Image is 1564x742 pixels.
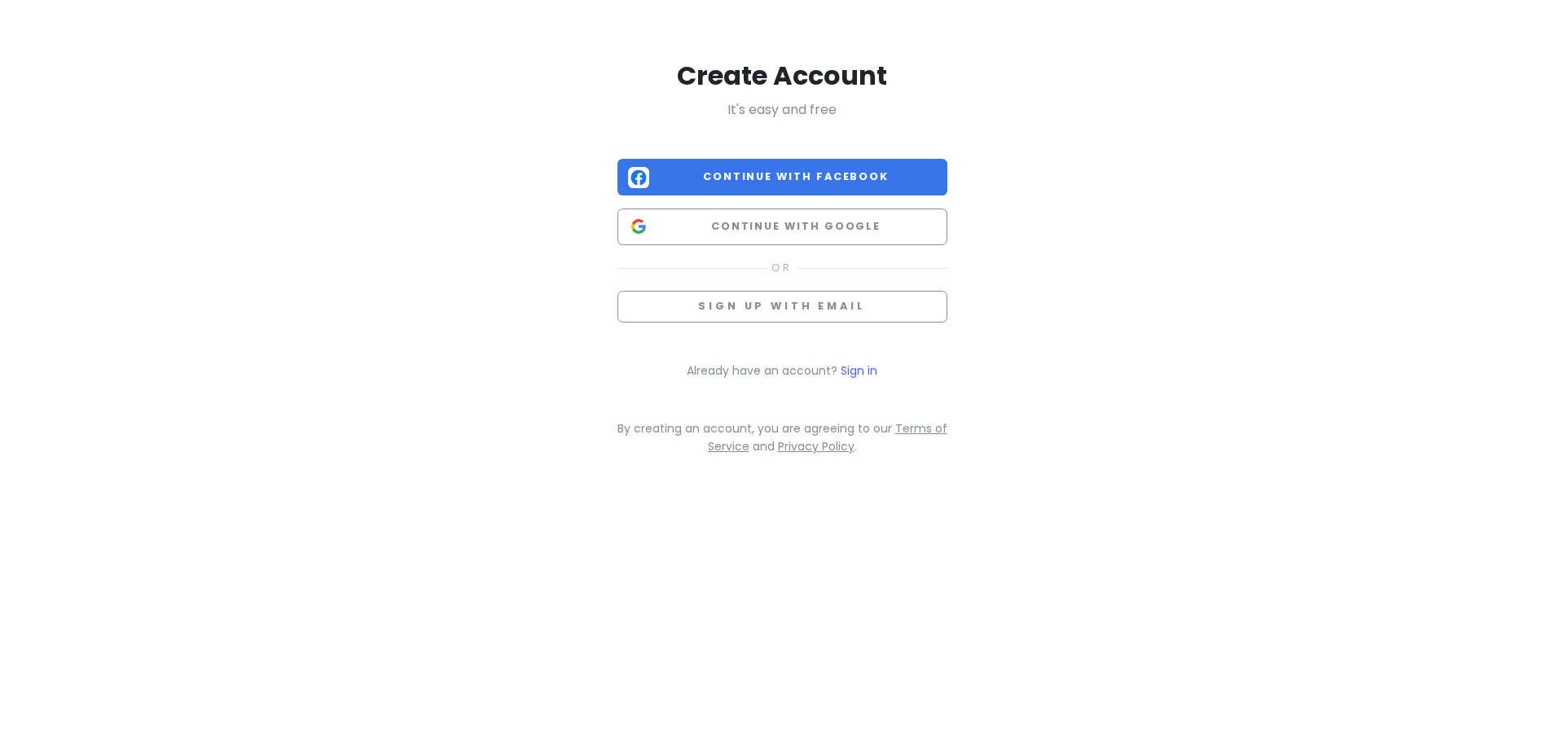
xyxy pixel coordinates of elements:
span: Continue with Facebook [656,169,937,185]
span: Sign up with email [698,299,865,313]
span: Continue with Google [656,218,937,235]
p: By creating an account, you are agreeing to our and . [617,419,947,456]
a: Privacy Policy [778,438,854,454]
img: Facebook logo [628,167,649,188]
h2: Create Account [617,59,947,93]
p: It's easy and free [617,99,947,121]
img: Google logo [628,216,649,237]
button: Continue with Google [617,209,947,245]
a: Terms of Service [708,420,947,454]
button: Sign up with email [617,291,947,323]
p: Already have an account? [617,362,947,380]
a: Sign in [841,362,877,379]
button: Continue with Facebook [617,159,947,195]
